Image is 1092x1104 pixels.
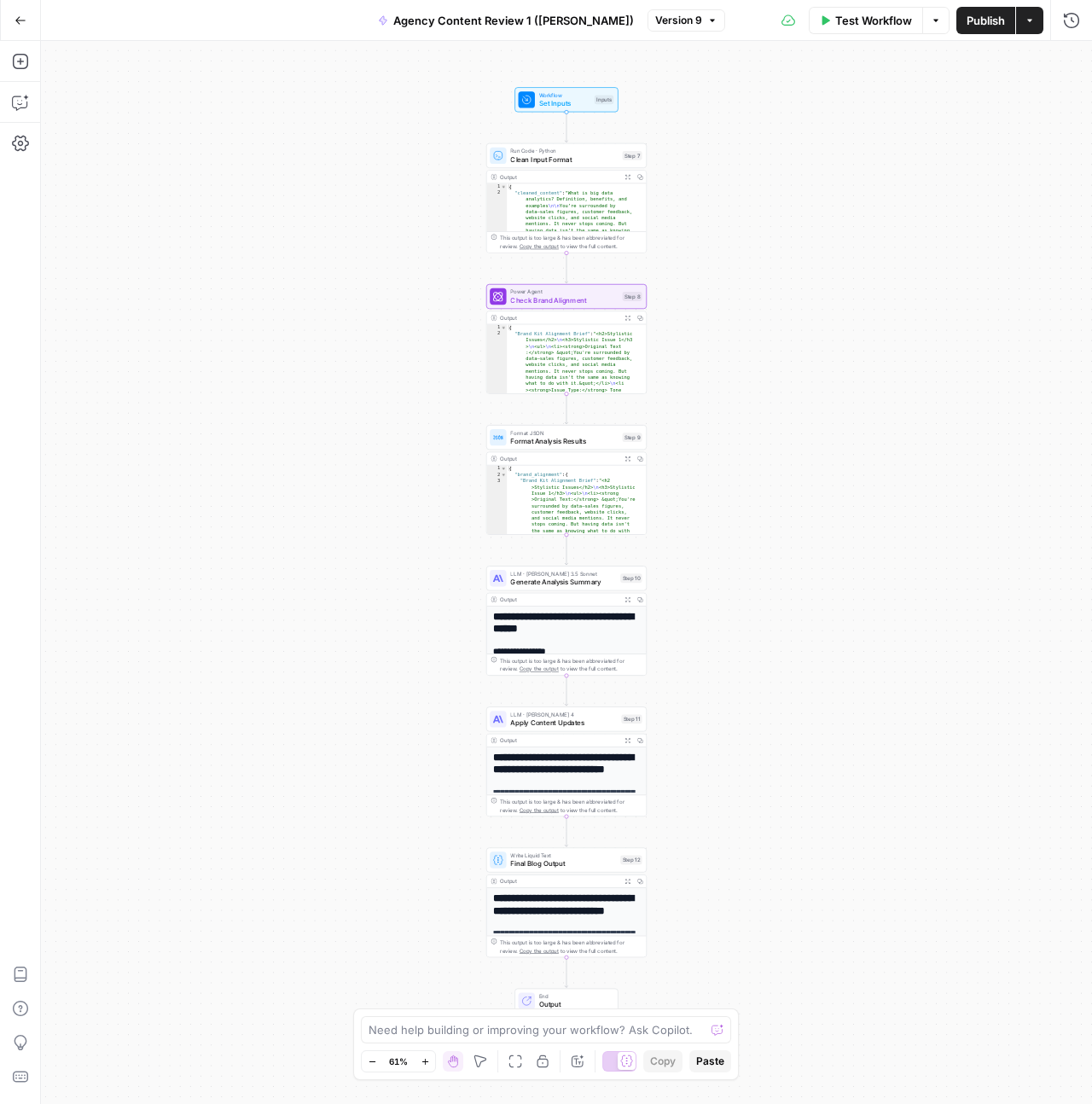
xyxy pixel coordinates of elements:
[501,472,507,478] span: Toggle code folding, rows 2 through 4
[539,98,590,108] span: Set Inputs
[510,147,618,155] span: Run Code · Python
[500,938,642,955] div: This output is too large & has been abbreviated for review. to view the full content.
[501,465,507,471] span: Toggle code folding, rows 1 through 5
[621,714,642,723] div: Step 11
[620,856,642,865] div: Step 12
[967,12,1005,29] span: Publish
[655,13,702,28] span: Version 9
[565,816,568,846] g: Edge from step_11 to step_12
[510,711,617,719] span: LLM · [PERSON_NAME] 4
[565,676,568,706] g: Edge from step_10 to step_11
[520,665,559,671] span: Copy the output
[500,596,618,604] div: Output
[520,807,559,813] span: Copy the output
[510,577,616,587] span: Generate Analysis Summary
[368,7,644,34] button: Agency Content Review 1 ([PERSON_NAME])
[510,428,618,437] span: Format JSON
[500,314,618,322] div: Output
[500,877,618,886] div: Output
[486,143,647,253] div: Run Code · PythonClean Input FormatStep 7Output{ "cleaned_content":"What is big data analytics? D...
[565,957,568,987] g: Edge from step_12 to end
[500,172,618,181] div: Output
[595,95,613,104] div: Inputs
[500,656,642,672] div: This output is too large & has been abbreviated for review. to view the full content.
[510,154,618,165] span: Clean Input Format
[510,288,618,296] span: Power Agent
[500,736,618,745] div: Output
[835,12,912,29] span: Test Workflow
[565,535,568,565] g: Edge from step_9 to step_10
[510,569,616,578] span: LLM · [PERSON_NAME] 3.5 Sonnet
[501,183,507,189] span: Toggle code folding, rows 1 through 3
[389,1055,408,1068] span: 61%
[487,324,508,330] div: 1
[643,1050,682,1072] button: Copy
[620,573,642,583] div: Step 10
[510,436,618,446] span: Format Analysis Results
[487,472,508,478] div: 2
[486,284,647,394] div: Power AgentCheck Brand AlignmentStep 8Output{ "Brand Kit Alignment Brief":"<h2>Stylistic Issues</...
[510,295,618,305] span: Check Brand Alignment
[696,1054,724,1069] span: Paste
[539,999,610,1009] span: Output
[565,112,568,142] g: Edge from start to step_7
[623,151,642,160] div: Step 7
[565,394,568,424] g: Edge from step_8 to step_9
[809,7,922,34] button: Test Workflow
[501,324,507,330] span: Toggle code folding, rows 1 through 3
[648,9,725,32] button: Version 9
[487,465,508,471] div: 1
[486,989,647,1014] div: EndOutput
[500,234,642,250] div: This output is too large & has been abbreviated for review. to view the full content.
[500,455,618,463] div: Output
[487,183,508,189] div: 1
[520,948,559,954] span: Copy the output
[486,87,647,112] div: WorkflowSet InputsInputs
[623,292,642,301] div: Step 8
[510,851,616,860] span: Write Liquid Text
[510,858,616,869] span: Final Blog Output
[956,7,1015,34] button: Publish
[539,992,610,1001] span: End
[539,91,590,100] span: Workflow
[565,253,568,283] g: Edge from step_7 to step_8
[510,718,617,728] span: Apply Content Updates
[393,12,634,29] span: Agency Content Review 1 ([PERSON_NAME])
[486,425,647,535] div: Format JSONFormat Analysis ResultsStep 9Output{ "brand_alignment":{ "Brand Kit Alignment Brief":"...
[500,798,642,814] div: This output is too large & has been abbreviated for review. to view the full content.
[689,1050,731,1072] button: Paste
[623,433,642,442] div: Step 9
[520,243,559,249] span: Copy the output
[650,1054,676,1069] span: Copy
